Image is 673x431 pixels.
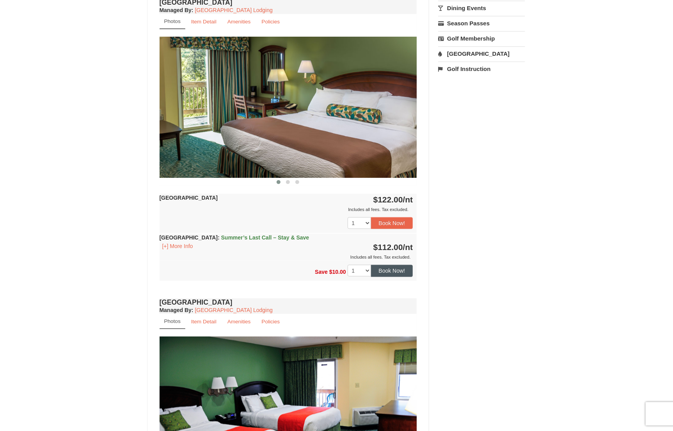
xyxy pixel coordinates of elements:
small: Photos [164,318,181,324]
a: [GEOGRAPHIC_DATA] Lodging [195,7,273,13]
small: Amenities [227,319,251,325]
small: Item Detail [191,319,217,325]
span: /nt [403,243,413,252]
div: Includes all fees. Tax excluded. [160,206,413,213]
a: Golf Instruction [438,62,525,76]
span: : [218,234,220,241]
img: 18876286-36-6bbdb14b.jpg [160,37,417,177]
a: Amenities [222,314,256,329]
strong: : [160,307,194,313]
span: Save [315,269,328,275]
strong: : [160,7,194,13]
a: Season Passes [438,16,525,30]
strong: $122.00 [373,195,413,204]
a: Photos [160,14,185,29]
small: Amenities [227,19,251,25]
strong: [GEOGRAPHIC_DATA] [160,234,309,241]
a: Policies [256,14,285,29]
a: Dining Events [438,1,525,15]
a: Item Detail [186,14,222,29]
span: $10.00 [329,269,346,275]
span: $112.00 [373,243,403,252]
button: Book Now! [371,265,413,277]
span: Managed By [160,307,192,313]
a: Photos [160,314,185,329]
a: Amenities [222,14,256,29]
div: Includes all fees. Tax excluded. [160,253,413,261]
a: Golf Membership [438,31,525,46]
span: Managed By [160,7,192,13]
small: Photos [164,18,181,24]
a: Item Detail [186,314,222,329]
strong: [GEOGRAPHIC_DATA] [160,195,218,201]
a: [GEOGRAPHIC_DATA] [438,46,525,61]
span: Summer’s Last Call – Stay & Save [221,234,309,241]
button: [+] More Info [160,242,196,250]
small: Policies [261,319,280,325]
a: [GEOGRAPHIC_DATA] Lodging [195,307,273,313]
small: Item Detail [191,19,217,25]
small: Policies [261,19,280,25]
span: /nt [403,195,413,204]
h4: [GEOGRAPHIC_DATA] [160,298,417,306]
button: Book Now! [371,217,413,229]
a: Policies [256,314,285,329]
